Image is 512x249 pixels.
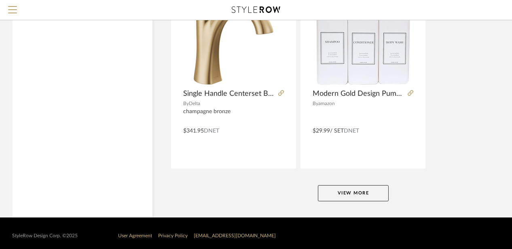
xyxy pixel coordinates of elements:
button: View More [318,185,389,201]
span: DNET [204,128,219,134]
div: StyleRow Design Corp. ©2025 [12,233,78,239]
span: / Set [330,128,344,134]
span: $29.99 [313,128,330,134]
div: champagne bronze [183,108,284,122]
span: Delta [189,101,200,106]
span: By [313,101,318,106]
span: Single Handle Centerset Bath Faucet champagne bronze [183,89,275,98]
span: DNET [344,128,359,134]
a: [EMAIL_ADDRESS][DOMAIN_NAME] [194,233,276,238]
span: Modern Gold Design Pump Bottle Set 27 oz Refillable Shampoo and Conditioner Dispenser Empty Showe... [313,89,404,98]
span: amazon [318,101,335,106]
a: Privacy Policy [158,233,188,238]
span: By [183,101,189,106]
a: User Agreement [118,233,152,238]
span: $341.95 [183,128,204,134]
